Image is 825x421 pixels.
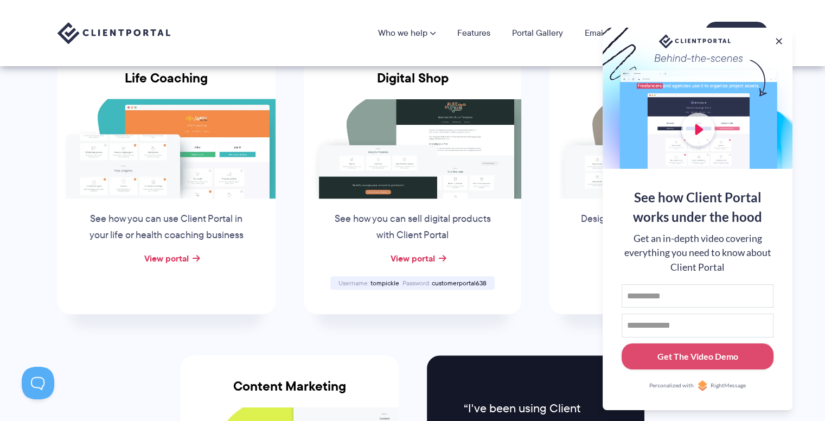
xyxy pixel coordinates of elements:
span: Username [338,278,369,288]
h3: Content Marketing [181,379,399,407]
h3: Digital Shop [304,71,522,99]
a: Features [457,29,490,37]
span: RightMessage [711,381,746,390]
iframe: Toggle Customer Support [22,367,54,399]
p: See how you can use Client Portal in your life or health coaching business [84,211,249,244]
a: Portal Gallery [512,29,563,37]
p: Design and sell custom furniture with Client Portal [576,211,741,244]
div: Get The Video Demo [657,350,738,363]
span: Password [402,278,430,288]
a: Email Course [585,29,635,37]
a: Buy Now! [705,22,768,44]
button: Get The Video Demo [622,343,773,370]
img: Personalized with RightMessage [697,380,708,391]
a: Personalized withRightMessage [622,380,773,391]
a: View portal [390,252,434,265]
a: Who we help [378,29,436,37]
div: See how Client Portal works under the hood [622,188,773,227]
span: tompickle [370,278,399,288]
a: View portal [144,252,189,265]
h3: Custom Furniture [549,71,768,99]
span: Personalized with [649,381,694,390]
span: customerportal638 [432,278,487,288]
h3: Life Coaching [57,71,276,99]
p: See how you can sell digital products with Client Portal [330,211,495,244]
div: Get an in-depth video covering everything you need to know about Client Portal [622,232,773,275]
